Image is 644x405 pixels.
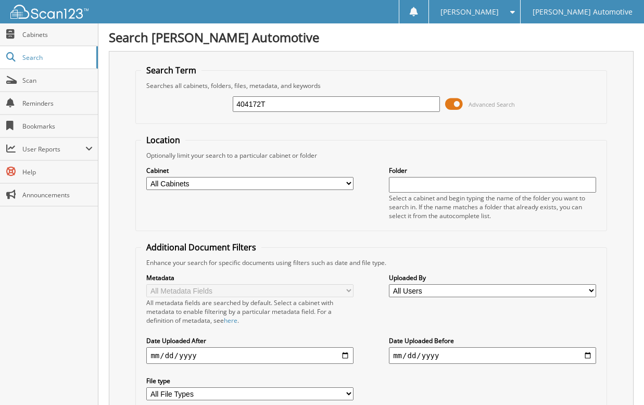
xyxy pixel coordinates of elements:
div: Enhance your search for specific documents using filters such as date and file type. [141,258,601,267]
iframe: Chat Widget [592,355,644,405]
div: Select a cabinet and begin typing the name of the folder you want to search in. If the name match... [389,194,596,220]
label: Uploaded By [389,273,596,282]
label: Date Uploaded After [146,336,353,345]
span: Help [22,168,93,176]
span: User Reports [22,145,85,154]
input: end [389,347,596,364]
legend: Search Term [141,65,201,76]
legend: Additional Document Filters [141,242,261,253]
span: Cabinets [22,30,93,39]
legend: Location [141,134,185,146]
div: Searches all cabinets, folders, files, metadata, and keywords [141,81,601,90]
label: Cabinet [146,166,353,175]
label: Date Uploaded Before [389,336,596,345]
label: Folder [389,166,596,175]
span: Scan [22,76,93,85]
span: Announcements [22,191,93,199]
a: here [224,316,237,325]
span: Bookmarks [22,122,93,131]
h1: Search [PERSON_NAME] Automotive [109,29,634,46]
label: Metadata [146,273,353,282]
span: [PERSON_NAME] [440,9,499,15]
img: scan123-logo-white.svg [10,5,89,19]
span: [PERSON_NAME] Automotive [533,9,633,15]
span: Advanced Search [469,100,515,108]
label: File type [146,376,353,385]
input: start [146,347,353,364]
div: All metadata fields are searched by default. Select a cabinet with metadata to enable filtering b... [146,298,353,325]
span: Search [22,53,91,62]
span: Reminders [22,99,93,108]
div: Optionally limit your search to a particular cabinet or folder [141,151,601,160]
